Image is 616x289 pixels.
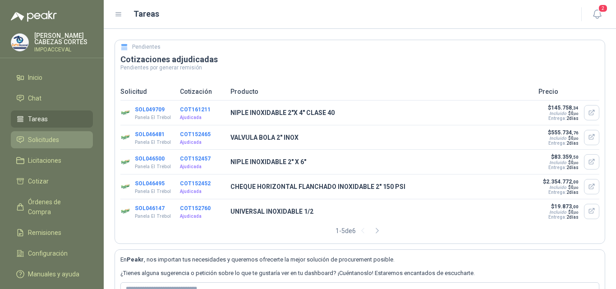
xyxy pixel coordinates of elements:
button: SOL046495 [135,180,165,187]
span: 555.734 [551,129,579,136]
p: Entrega: [547,141,579,146]
span: 2 días [566,165,579,170]
b: Peakr [127,256,144,263]
span: 2 [598,4,608,13]
img: Company Logo [120,156,131,167]
p: Ajudicada [180,188,225,195]
p: VALVULA BOLA 2" INOX [230,133,533,142]
span: ,00 [572,204,579,209]
button: SOL046500 [135,156,165,162]
p: CHEQUE HORIZONTAL FLANCHADO INOXIDABLE 2" 150 PSI [230,182,533,192]
h1: Tareas [133,8,159,20]
p: UNIVERSAL INOXIDABLE 1/2 [230,206,533,216]
p: Panela El Trébol [135,213,171,220]
p: Entrega: [547,116,579,121]
span: 0 [571,210,579,215]
span: Remisiones [28,228,61,238]
p: ¿Tienes alguna sugerencia o petición sobre lo que te gustaría ver en tu dashboard? ¡Cuéntanoslo! ... [120,269,599,278]
span: 2.354.772 [546,179,579,185]
div: Incluido [549,210,566,215]
h5: Pendientes [132,43,161,51]
span: ,00 [574,112,579,116]
span: ,00 [574,137,579,141]
img: Company Logo [120,206,131,217]
div: Incluido [549,136,566,141]
button: SOL046147 [135,205,165,211]
button: COT152457 [180,156,211,162]
button: 2 [589,6,605,23]
p: Ajudicada [180,163,225,170]
p: Pendientes por generar remisión [120,65,599,70]
p: $ [547,105,579,111]
span: Inicio [28,73,42,83]
span: $ [568,111,579,116]
p: Entrega: [547,215,579,220]
p: Cotización [180,87,225,96]
p: Ajudicada [180,213,225,220]
p: Ajudicada [180,114,225,121]
a: Solicitudes [11,131,93,148]
span: 0 [571,160,579,165]
button: SOL046481 [135,131,165,138]
span: ,00 [574,186,579,190]
span: 2 días [566,190,579,195]
p: Ajudicada [180,139,225,146]
img: Company Logo [11,34,28,51]
span: $ [568,185,579,190]
div: Incluido [549,185,566,190]
p: $ [543,179,579,185]
p: [PERSON_NAME] CABEZAS CORTES [34,32,93,45]
p: Entrega: [543,190,579,195]
img: Company Logo [120,181,131,192]
span: 2 días [566,116,579,121]
span: $ [568,160,579,165]
span: 83.359 [554,154,579,160]
div: 1 - 5 de 6 [336,224,385,238]
img: Company Logo [120,107,131,118]
span: ,00 [574,211,579,215]
span: 0 [571,136,579,141]
span: Chat [28,93,41,103]
a: Cotizar [11,173,93,190]
span: $ [568,136,579,141]
span: 145.758 [551,105,579,111]
h3: Cotizaciones adjudicadas [120,54,599,65]
span: Configuración [28,248,68,258]
a: Manuales y ayuda [11,266,93,283]
span: 0 [571,185,579,190]
div: Incluido [549,111,566,116]
p: $ [547,154,579,160]
button: COT152465 [180,131,211,138]
span: ,00 [574,161,579,165]
div: Incluido [549,160,566,165]
p: Panela El Trébol [135,114,171,121]
p: Panela El Trébol [135,139,171,146]
p: $ [547,203,579,210]
button: COT152452 [180,180,211,187]
button: COT152760 [180,205,211,211]
a: Tareas [11,110,93,128]
span: Tareas [28,114,48,124]
span: ,50 [572,155,579,160]
span: $ [568,210,579,215]
a: Órdenes de Compra [11,193,93,220]
span: Manuales y ayuda [28,269,79,279]
button: SOL049709 [135,106,165,113]
span: 2 días [566,141,579,146]
p: Precio [538,87,599,96]
img: Logo peakr [11,11,57,22]
a: Licitaciones [11,152,93,169]
span: 2 días [566,215,579,220]
a: Chat [11,90,93,107]
p: Entrega: [547,165,579,170]
p: $ [547,129,579,136]
span: Licitaciones [28,156,61,165]
p: Solicitud [120,87,175,96]
span: Solicitudes [28,135,59,145]
span: 19.873 [554,203,579,210]
p: En , nos importan tus necesidades y queremos ofrecerte la mejor solución de procurement posible. [120,255,599,264]
span: Cotizar [28,176,49,186]
a: Configuración [11,245,93,262]
p: Producto [230,87,533,96]
span: ,00 [572,179,579,184]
